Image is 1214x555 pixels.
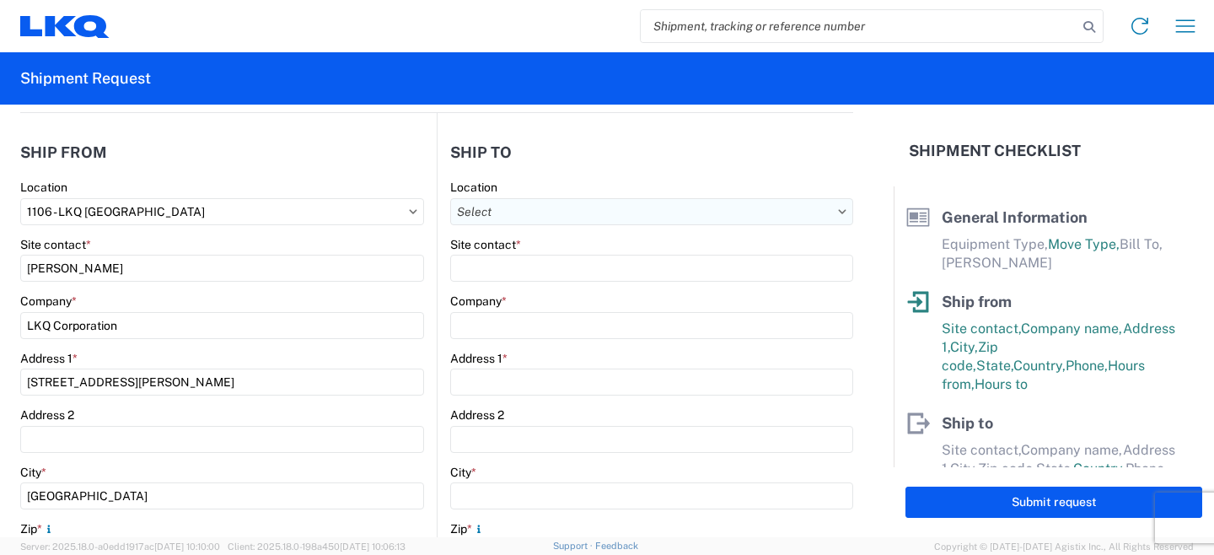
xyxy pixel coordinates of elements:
input: Select [20,198,424,225]
label: Address 1 [450,351,508,366]
span: General Information [942,208,1088,226]
label: Company [20,294,77,309]
span: Server: 2025.18.0-a0edd1917ac [20,542,220,552]
span: Zip code, [978,461,1036,477]
span: Site contact, [942,442,1021,458]
label: Site contact [20,237,91,252]
label: Address 1 [20,351,78,366]
h2: Shipment Checklist [909,141,1081,161]
label: Location [20,180,67,195]
span: City, [950,461,978,477]
button: Submit request [905,487,1202,518]
span: Site contact, [942,321,1021,337]
span: Equipment Type, [942,236,1048,252]
label: Address 2 [450,407,504,423]
label: Zip [20,521,56,536]
input: Select [450,198,853,225]
span: Country, [1073,461,1125,477]
a: Support [553,541,595,551]
span: Copyright © [DATE]-[DATE] Agistix Inc., All Rights Reserved [934,539,1194,554]
span: [DATE] 10:06:13 [340,542,406,552]
span: Hours to [975,376,1028,392]
span: City, [950,339,978,355]
h2: Ship to [450,144,512,161]
span: Move Type, [1048,236,1120,252]
span: Phone, [1066,358,1108,374]
span: Company name, [1021,442,1123,458]
label: Zip [450,521,486,536]
span: State, [976,358,1013,374]
a: Feedback [595,541,638,551]
label: Address 2 [20,407,74,423]
span: Client: 2025.18.0-198a450 [228,542,406,552]
span: [DATE] 10:10:00 [154,542,220,552]
label: Company [450,294,507,309]
input: Shipment, tracking or reference number [641,10,1077,42]
label: City [20,465,46,480]
span: Company name, [1021,321,1123,337]
label: City [450,465,476,480]
h2: Ship from [20,144,107,161]
h2: Shipment Request [20,68,151,89]
span: Bill To, [1120,236,1163,252]
label: Site contact [450,237,521,252]
span: Country, [1013,358,1066,374]
label: Location [450,180,497,195]
span: Ship to [942,414,993,432]
span: [PERSON_NAME] [942,255,1052,271]
span: State, [1036,461,1073,477]
span: Ship from [942,293,1012,310]
span: Phone [1125,461,1164,477]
